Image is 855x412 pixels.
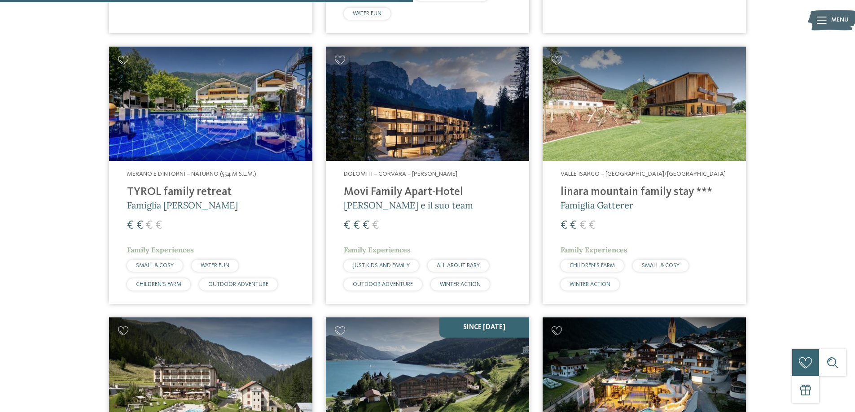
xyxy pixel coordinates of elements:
[208,282,268,287] span: OUTDOOR ADVENTURE
[326,47,529,304] a: Cercate un hotel per famiglie? Qui troverete solo i migliori! Dolomiti – Corvara – [PERSON_NAME] ...
[437,263,480,269] span: ALL ABOUT BABY
[109,47,312,304] a: Cercate un hotel per famiglie? Qui troverete solo i migliori! Merano e dintorni – Naturno (554 m ...
[127,186,294,199] h4: TYROL family retreat
[561,199,633,211] span: Famiglia Gatterer
[561,186,728,199] h4: linara mountain family stay ***
[570,220,577,231] span: €
[344,186,511,199] h4: Movi Family Apart-Hotel
[344,199,473,211] span: [PERSON_NAME] e il suo team
[561,220,567,231] span: €
[344,245,411,254] span: Family Experiences
[136,220,143,231] span: €
[353,263,410,269] span: JUST KIDS AND FAMILY
[127,245,194,254] span: Family Experiences
[127,220,134,231] span: €
[353,11,381,17] span: WATER FUN
[127,199,238,211] span: Famiglia [PERSON_NAME]
[372,220,379,231] span: €
[344,220,351,231] span: €
[136,263,174,269] span: SMALL & COSY
[561,245,627,254] span: Family Experiences
[155,220,162,231] span: €
[146,220,153,231] span: €
[561,171,726,177] span: Valle Isarco – [GEOGRAPHIC_DATA]/[GEOGRAPHIC_DATA]
[570,282,610,287] span: WINTER ACTION
[353,220,360,231] span: €
[326,47,529,161] img: Cercate un hotel per famiglie? Qui troverete solo i migliori!
[201,263,229,269] span: WATER FUN
[543,47,746,304] a: Cercate un hotel per famiglie? Qui troverete solo i migliori! Valle Isarco – [GEOGRAPHIC_DATA]/[G...
[127,171,256,177] span: Merano e dintorni – Naturno (554 m s.l.m.)
[353,282,413,287] span: OUTDOOR ADVENTURE
[589,220,596,231] span: €
[543,47,746,161] img: Cercate un hotel per famiglie? Qui troverete solo i migliori!
[570,263,615,269] span: CHILDREN’S FARM
[363,220,369,231] span: €
[579,220,586,231] span: €
[109,47,312,161] img: Familien Wellness Residence Tyrol ****
[344,171,457,177] span: Dolomiti – Corvara – [PERSON_NAME]
[136,282,181,287] span: CHILDREN’S FARM
[440,282,481,287] span: WINTER ACTION
[642,263,680,269] span: SMALL & COSY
